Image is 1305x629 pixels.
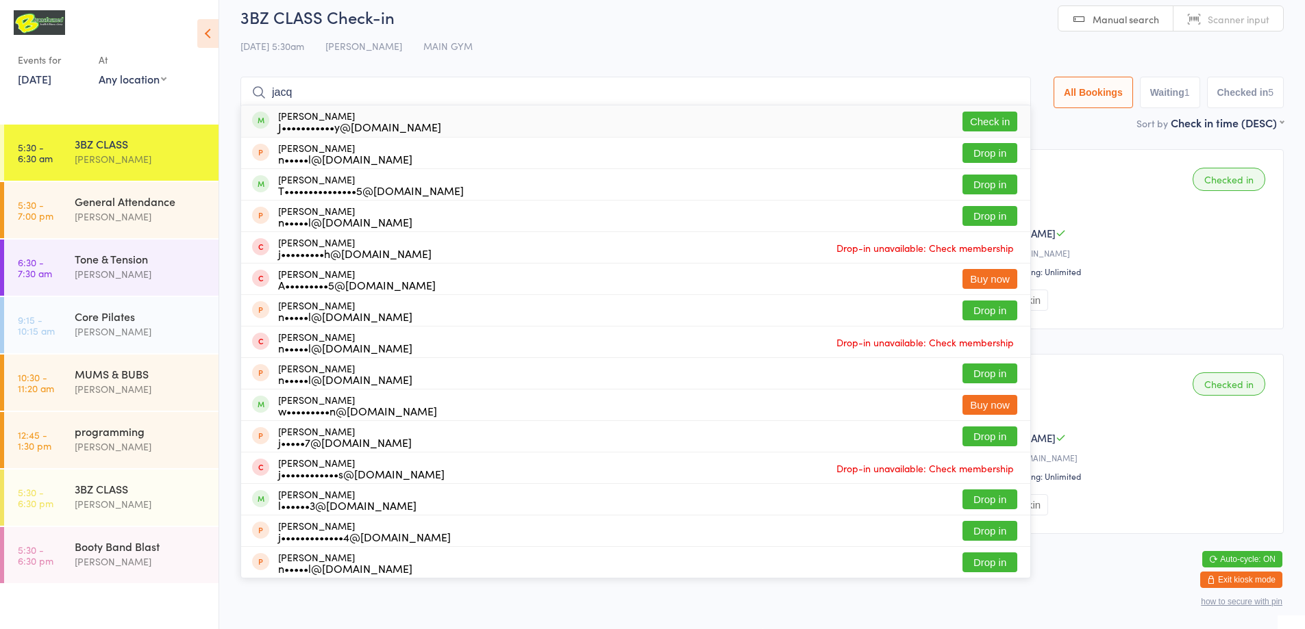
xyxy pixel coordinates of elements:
[18,257,52,279] time: 6:30 - 7:30 am
[278,153,412,164] div: n•••••l@[DOMAIN_NAME]
[75,481,207,496] div: 3BZ CLASS
[278,363,412,385] div: [PERSON_NAME]
[278,121,441,132] div: J•••••••••••y@[DOMAIN_NAME]
[278,279,436,290] div: A•••••••••5@[DOMAIN_NAME]
[962,175,1017,194] button: Drop in
[1193,168,1265,191] div: Checked in
[278,531,451,542] div: j•••••••••••••4@[DOMAIN_NAME]
[278,405,437,416] div: w•••••••••n@[DOMAIN_NAME]
[18,372,54,394] time: 10:30 - 11:20 am
[75,324,207,339] div: [PERSON_NAME]
[1184,87,1190,98] div: 1
[4,470,219,526] a: 5:30 -6:30 pm3BZ CLASS[PERSON_NAME]
[1171,115,1284,130] div: Check in time (DESC)
[962,143,1017,163] button: Drop in
[278,426,412,448] div: [PERSON_NAME]
[278,331,412,353] div: [PERSON_NAME]
[278,185,464,196] div: T•••••••••••••••5@[DOMAIN_NAME]
[962,363,1017,383] button: Drop in
[962,206,1017,226] button: Drop in
[75,194,207,209] div: General Attendance
[1200,572,1282,588] button: Exit kiosk mode
[4,125,219,181] a: 5:30 -6:30 am3BZ CLASS[PERSON_NAME]
[971,266,1269,277] div: Classes Remaining: Unlimited
[240,5,1284,28] h2: 3BZ CLASS Check-in
[962,112,1017,131] button: Check in
[278,552,412,574] div: [PERSON_NAME]
[278,311,412,322] div: n•••••l@[DOMAIN_NAME]
[278,237,432,259] div: [PERSON_NAME]
[1201,597,1282,606] button: how to secure with pin
[1207,77,1284,108] button: Checked in5
[75,554,207,569] div: [PERSON_NAME]
[833,238,1017,258] span: Drop-in unavailable: Check membership
[75,151,207,167] div: [PERSON_NAME]
[240,39,304,53] span: [DATE] 5:30am
[75,496,207,512] div: [PERSON_NAME]
[4,297,219,353] a: 9:15 -10:15 amCore Pilates[PERSON_NAME]
[962,489,1017,509] button: Drop in
[278,500,417,511] div: l••••••3@[DOMAIN_NAME]
[18,142,53,164] time: 5:30 - 6:30 am
[75,424,207,439] div: programming
[75,266,207,282] div: [PERSON_NAME]
[1093,12,1159,26] span: Manual search
[1193,372,1265,396] div: Checked in
[75,209,207,224] div: [PERSON_NAME]
[962,552,1017,572] button: Drop in
[75,136,207,151] div: 3BZ CLASS
[278,563,412,574] div: n•••••l@[DOMAIN_NAME]
[4,527,219,583] a: 5:30 -6:30 pmBooty Band Blast[PERSON_NAME]
[75,309,207,324] div: Core Pilates
[962,521,1017,541] button: Drop in
[278,216,412,227] div: n•••••l@[DOMAIN_NAME]
[278,374,412,385] div: n•••••l@[DOMAIN_NAME]
[278,248,432,259] div: j•••••••••h@[DOMAIN_NAME]
[240,77,1031,108] input: Search
[18,429,51,451] time: 12:45 - 1:30 pm
[278,205,412,227] div: [PERSON_NAME]
[278,110,441,132] div: [PERSON_NAME]
[423,39,473,53] span: MAIN GYM
[278,174,464,196] div: [PERSON_NAME]
[4,182,219,238] a: 5:30 -7:00 pmGeneral Attendance[PERSON_NAME]
[971,452,1269,463] div: C•••••n@[DOMAIN_NAME]
[278,268,436,290] div: [PERSON_NAME]
[1208,12,1269,26] span: Scanner input
[962,426,1017,446] button: Drop in
[75,251,207,266] div: Tone & Tension
[1202,551,1282,567] button: Auto-cycle: ON
[962,300,1017,320] button: Drop in
[278,342,412,353] div: n•••••l@[DOMAIN_NAME]
[18,487,53,509] time: 5:30 - 6:30 pm
[971,470,1269,482] div: Classes Remaining: Unlimited
[1136,116,1168,130] label: Sort by
[1054,77,1133,108] button: All Bookings
[75,381,207,397] div: [PERSON_NAME]
[278,489,417,511] div: [PERSON_NAME]
[99,71,166,86] div: Any location
[278,468,445,479] div: j••••••••••••s@[DOMAIN_NAME]
[325,39,402,53] span: [PERSON_NAME]
[1140,77,1200,108] button: Waiting1
[75,439,207,454] div: [PERSON_NAME]
[278,520,451,542] div: [PERSON_NAME]
[278,394,437,416] div: [PERSON_NAME]
[4,240,219,296] a: 6:30 -7:30 amTone & Tension[PERSON_NAME]
[99,49,166,71] div: At
[962,269,1017,289] button: Buy now
[4,355,219,411] a: 10:30 -11:20 amMUMS & BUBS[PERSON_NAME]
[75,539,207,554] div: Booty Band Blast
[18,71,51,86] a: [DATE]
[971,247,1269,259] div: l••••9@[DOMAIN_NAME]
[278,457,445,479] div: [PERSON_NAME]
[18,314,55,336] time: 9:15 - 10:15 am
[18,544,53,566] time: 5:30 - 6:30 pm
[18,199,53,221] time: 5:30 - 7:00 pm
[1268,87,1273,98] div: 5
[18,49,85,71] div: Events for
[278,142,412,164] div: [PERSON_NAME]
[278,437,412,448] div: j•••••7@[DOMAIN_NAME]
[833,332,1017,352] span: Drop-in unavailable: Check membership
[833,458,1017,478] span: Drop-in unavailable: Check membership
